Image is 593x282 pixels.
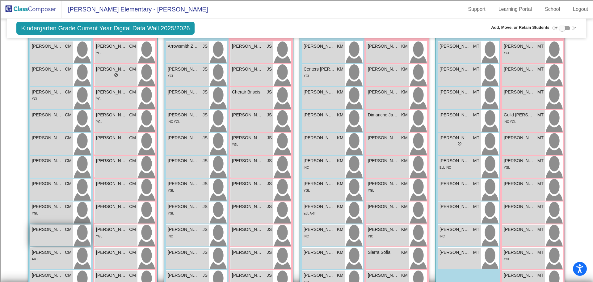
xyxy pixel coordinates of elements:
div: SAVE AND GO HOME [2,137,591,143]
span: KM [337,89,343,95]
span: MT [537,226,544,233]
span: JS [267,158,272,164]
div: Move To ... [2,14,591,19]
span: [PERSON_NAME] [32,66,63,72]
div: Home [2,154,591,159]
span: INC YGL [168,120,180,124]
span: [PERSON_NAME] [168,272,199,279]
div: MORE [2,198,591,204]
span: YGL [304,74,310,78]
span: MT [473,226,479,233]
span: MT [537,272,544,279]
span: CM [129,158,136,164]
div: SAVE [2,176,591,182]
span: JS [267,89,272,95]
div: Newspaper [2,92,591,97]
span: JS [203,43,208,50]
span: KM [401,112,408,118]
span: [PERSON_NAME] [504,272,535,279]
span: [PERSON_NAME] [439,43,470,50]
span: YGL [504,166,510,169]
span: CM [65,158,72,164]
span: KM [337,43,343,50]
span: [PERSON_NAME] [96,249,127,256]
span: [PERSON_NAME] [232,180,263,187]
span: MT [473,158,479,164]
div: ??? [2,126,591,132]
span: [PERSON_NAME] [32,226,63,233]
span: CM [129,272,136,279]
span: CM [129,226,136,233]
span: [PERSON_NAME] [439,158,470,164]
span: [PERSON_NAME] [504,203,535,210]
span: [PERSON_NAME] [168,112,199,118]
span: [PERSON_NAME] [96,112,127,118]
span: [PERSON_NAME] [504,89,535,95]
div: MOVE [2,165,591,171]
div: Search for Source [2,75,591,80]
span: MT [473,66,479,72]
div: Sort A > Z [2,2,591,8]
div: Download [2,58,591,64]
span: [PERSON_NAME] [368,89,399,95]
div: Options [2,25,591,30]
span: [PERSON_NAME] [96,135,127,141]
div: Add Outline Template [2,69,591,75]
span: MT [537,43,544,50]
span: JS [203,158,208,164]
span: [PERSON_NAME] [504,249,535,256]
span: JS [267,112,272,118]
span: CM [129,66,136,72]
span: [PERSON_NAME] [32,89,63,95]
span: Centers [PERSON_NAME] [304,66,334,72]
span: KM [401,272,408,279]
span: [PERSON_NAME] [368,180,399,187]
div: Delete [2,47,591,53]
span: CM [65,272,72,279]
div: Visual Art [2,103,591,108]
span: [PERSON_NAME] [96,158,127,164]
span: YGL [504,258,510,261]
span: YGL [304,189,310,192]
span: CM [129,249,136,256]
span: Kindergarten Grade Current Year Digital Data Wall 2025/2026 [16,22,194,35]
span: MT [473,249,479,256]
span: INC [304,235,309,238]
span: MT [537,66,544,72]
span: [PERSON_NAME] [232,66,263,72]
span: [PERSON_NAME] [168,135,199,141]
span: INC [368,235,373,238]
span: MT [537,135,544,141]
span: [PERSON_NAME] Lincoln [32,158,63,164]
span: CM [65,180,72,187]
span: JS [267,43,272,50]
span: KM [401,158,408,164]
span: KM [401,135,408,141]
span: INC YGL [504,120,516,124]
span: KM [337,66,343,72]
span: MT [473,203,479,210]
div: Rename [2,36,591,41]
span: MT [537,180,544,187]
span: KM [337,180,343,187]
span: [PERSON_NAME] [304,43,334,50]
span: [PERSON_NAME] [439,66,470,72]
span: [PERSON_NAME] [439,180,470,187]
div: DELETE [2,143,591,148]
span: [PERSON_NAME] [168,203,199,210]
span: KM [337,112,343,118]
span: JS [267,226,272,233]
span: [PERSON_NAME] [32,203,63,210]
span: [PERSON_NAME] [439,135,470,141]
span: CM [129,180,136,187]
span: [PERSON_NAME] [232,203,263,210]
span: Sierra Sofia [368,249,399,256]
span: KM [401,203,408,210]
div: Journal [2,80,591,86]
span: MT [473,112,479,118]
span: CM [65,226,72,233]
span: JS [203,112,208,118]
span: [PERSON_NAME] [304,203,334,210]
div: New source [2,171,591,176]
span: CM [65,135,72,141]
